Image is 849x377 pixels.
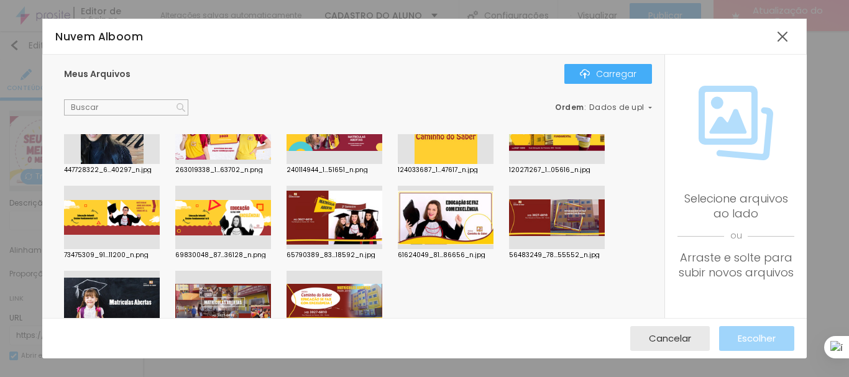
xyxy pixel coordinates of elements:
[564,64,652,84] button: ÍconeCarregar
[398,250,485,260] font: 61624049_81...86656_n.jpg
[64,250,149,260] font: 73475309_91...11200_n.png
[630,326,710,351] button: Cancelar
[177,103,185,112] img: Ícone
[555,102,584,112] font: Ordem
[730,229,742,242] font: ou
[509,250,600,260] font: 56483249_78...55552_n.jpg
[398,165,478,175] font: 124033687_1...47617_n.jpg
[584,102,587,112] font: :
[64,99,188,116] input: Buscar
[699,86,773,160] img: Ícone
[175,250,266,260] font: 69830048_87...36128_n.png
[64,68,131,80] font: Meus Arquivos
[287,165,368,175] font: 240114944_1...51651_n.png
[589,102,661,112] font: Dados de upload
[738,332,776,345] font: Escolher
[64,165,152,175] font: 447728322_6...40297_n.jpg
[55,29,143,44] font: Nuvem Alboom
[649,332,691,345] font: Cancelar
[580,69,590,79] img: Ícone
[175,165,263,175] font: 263019338_1...63702_n.png
[287,250,375,260] font: 65790389_83...18592_n.jpg
[684,191,788,221] font: Selecione arquivos ao lado
[679,250,794,280] font: Arraste e solte para subir novos arquivos
[596,68,636,80] font: Carregar
[719,326,794,351] button: Escolher
[509,165,590,175] font: 120271267_1...05616_n.jpg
